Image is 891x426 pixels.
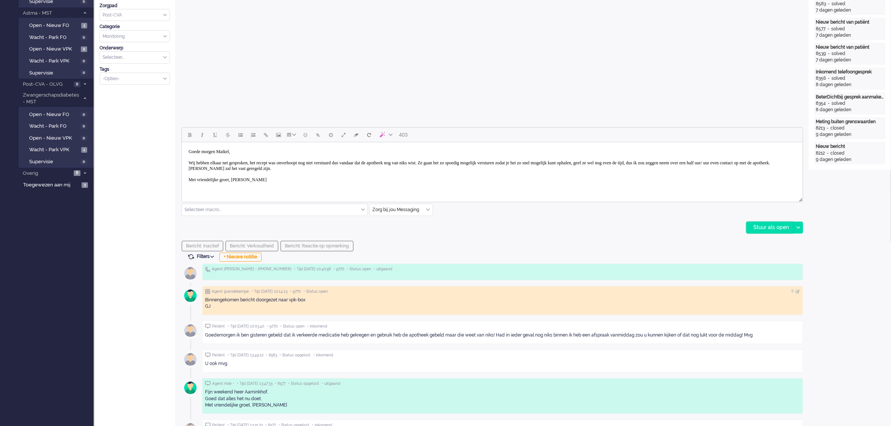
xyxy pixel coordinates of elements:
[322,381,340,386] span: • uitgaand
[205,297,800,310] div: Binnengekomen bericht doorgezet naar vpk-box GJ
[832,1,845,7] div: solved
[22,33,93,41] a: Wacht - Park FO 0
[816,26,826,32] div: 8577
[816,57,884,63] div: 7 dagen geleden
[312,128,324,141] button: Add attachment
[22,134,93,142] a: Open - Nieuw VPK 0
[22,110,93,118] a: Open - Nieuw FO 0
[80,112,87,118] span: 0
[22,21,93,29] a: Open - Nieuw FO 1
[228,324,264,329] span: • Tijd [DATE] 10:03:40
[205,389,800,408] div: Fijn weekend heer Aarninkhof. Goed dat alles het nu doet. Met vriendelijke groet, [PERSON_NAME]
[181,378,200,397] img: avatar
[100,24,170,30] div: Categorie
[22,57,93,65] a: Wacht - Park VPK 0
[219,253,262,262] div: + Nieuwe notitie
[266,353,277,358] span: • 8583
[81,23,87,28] span: 1
[272,128,285,141] button: Insert/edit image
[100,3,170,9] div: Zorgpad
[212,353,225,358] span: Patiënt
[100,45,170,51] div: Onderwerp
[275,381,286,386] span: • 8577
[826,51,832,57] div: -
[831,26,845,32] div: solved
[182,142,803,195] iframe: Rich Text Area
[81,46,87,52] span: 2
[29,58,79,65] span: Wacht - Park VPK
[816,44,884,51] div: Nieuw bericht van patiënt
[816,94,884,100] div: BeterDichtbij gesprek aanmaken mislukt. (4)
[212,324,225,329] span: Patiënt
[816,131,884,138] div: 9 dagen geleden
[228,353,263,358] span: • Tijd [DATE] 13:49:12
[22,45,93,53] a: Open - Nieuw VPK 2
[816,51,826,57] div: 8539
[832,75,845,82] div: solved
[324,128,337,141] button: Delay message
[832,51,845,57] div: solved
[816,69,884,75] div: Inkomend telefoongesprek
[205,324,211,329] img: ic_chat_grey.svg
[29,146,79,153] span: Wacht - Park VPK
[313,353,333,358] span: • inkomend
[374,267,392,272] span: • uitgaand
[294,267,331,272] span: • Tijd [DATE] 10:40:58
[826,26,831,32] div: -
[826,75,832,82] div: -
[747,222,793,233] div: Stuur als open
[74,170,80,176] span: 6
[816,75,826,82] div: 8356
[796,195,803,202] div: Resize
[816,82,884,88] div: 8 dagen geleden
[816,1,826,7] div: 8583
[181,286,200,305] img: avatar
[816,125,825,131] div: 8213
[399,132,408,138] span: 403
[23,182,79,189] span: Toegewezen aan mij
[205,289,210,294] img: ic_note_grey.svg
[816,100,826,107] div: 8354
[251,289,287,294] span: • Tijd [DATE] 10:14:13
[290,289,301,294] span: • 9770
[186,243,219,249] span: Bericht: Inactief
[100,66,170,73] div: Tags
[350,128,363,141] button: Clear formatting
[22,170,71,177] span: Overig
[280,241,354,252] button: Bericht: Reactie op opmerking
[29,135,79,142] span: Open - Nieuw VPK
[212,381,234,386] span: Agent mlie •
[80,35,87,40] span: 0
[225,241,278,252] button: Bericht: Verkoudheid
[29,70,79,77] span: Supervisie
[816,107,884,113] div: 8 dagen geleden
[29,34,79,41] span: Wacht - Park FO
[816,19,884,25] div: Nieuw bericht van patiënt
[22,92,80,106] span: Zwangerschapsdiabetes - MST
[80,70,87,76] span: 0
[205,332,800,338] div: Goedemorgen ik ben gisteren gebeld dat ik verkeerde medicatie heb gekregen en gebruik heb de apot...
[181,321,200,340] img: avatar
[181,241,223,252] button: Bericht: Inactief
[22,10,80,17] span: Astma - MST
[209,128,222,141] button: Underline
[81,147,87,153] span: 1
[247,128,260,141] button: Numbered list
[299,128,312,141] button: Emoticons
[285,128,299,141] button: Table
[303,289,328,294] span: • Status open
[375,128,396,141] button: AI
[234,128,247,141] button: Bullet list
[333,267,344,272] span: • 9770
[816,143,884,150] div: Nieuw bericht
[260,128,272,141] button: Insert/edit link
[237,381,272,386] span: • Tijd [DATE] 13:47:33
[280,324,305,329] span: • Status open
[363,128,375,141] button: Reset content
[267,324,278,329] span: • 9770
[825,125,830,131] div: -
[825,150,830,156] div: -
[82,182,88,188] span: 3
[205,267,210,272] img: ic_telephone_grey.svg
